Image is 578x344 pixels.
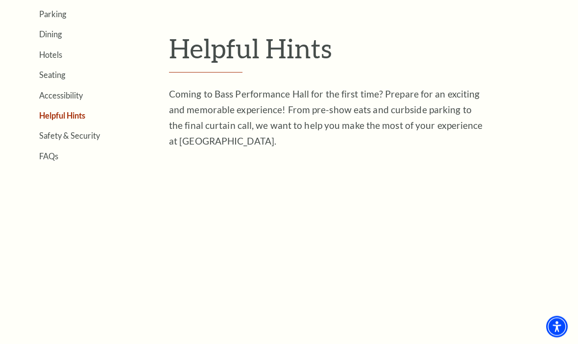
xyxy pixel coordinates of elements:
[169,87,487,149] p: Coming to Bass Performance Hall for the first time? Prepare for an exciting and memorable experie...
[39,91,83,100] a: Accessibility
[39,50,62,60] a: Hotels
[39,131,100,141] a: Safety & Security
[169,33,568,73] h1: Helpful Hints
[39,30,62,39] a: Dining
[39,152,58,161] a: FAQs
[546,316,568,338] div: Accessibility Menu
[39,10,66,19] a: Parking
[39,71,65,80] a: Seating
[39,111,85,121] a: Helpful Hints
[169,164,443,319] iframe: Bass Hall Theater Etiquette 101 with WFAA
